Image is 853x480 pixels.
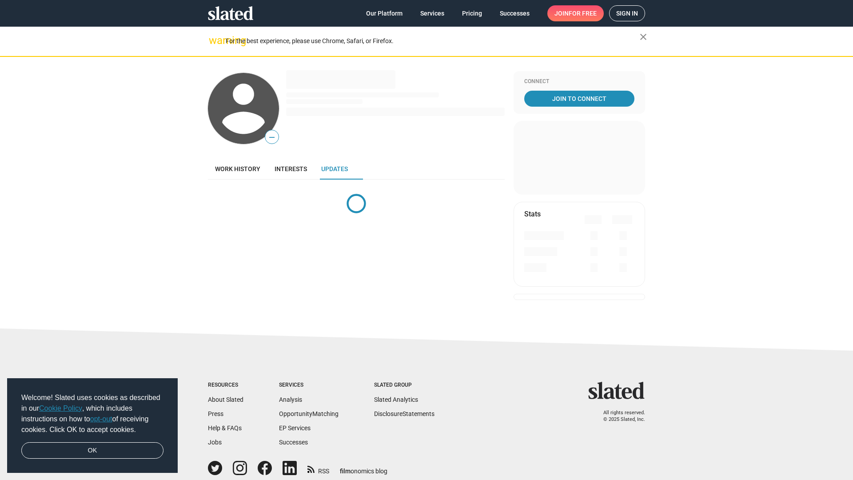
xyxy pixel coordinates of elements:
a: Services [413,5,451,21]
a: Work history [208,158,267,180]
a: OpportunityMatching [279,410,339,417]
a: opt-out [90,415,112,423]
span: — [265,132,279,143]
a: Sign in [609,5,645,21]
a: Press [208,410,223,417]
a: Interests [267,158,314,180]
span: Updates [321,165,348,172]
mat-icon: warning [209,35,219,46]
span: Work history [215,165,260,172]
a: dismiss cookie message [21,442,163,459]
a: Pricing [455,5,489,21]
div: Slated Group [374,382,434,389]
span: film [340,468,351,475]
a: Slated Analytics [374,396,418,403]
a: RSS [307,462,329,476]
a: filmonomics blog [340,460,387,476]
a: DisclosureStatements [374,410,434,417]
span: Pricing [462,5,482,21]
a: Updates [314,158,355,180]
span: Interests [275,165,307,172]
span: Successes [500,5,530,21]
div: Resources [208,382,243,389]
a: EP Services [279,424,311,432]
a: Cookie Policy [39,404,82,412]
a: Successes [493,5,537,21]
div: Services [279,382,339,389]
p: All rights reserved. © 2025 Slated, Inc. [594,410,645,423]
span: Join To Connect [526,91,633,107]
a: Jobs [208,439,222,446]
span: Welcome! Slated uses cookies as described in our , which includes instructions on how to of recei... [21,392,163,435]
span: Join [554,5,597,21]
a: Successes [279,439,308,446]
div: cookieconsent [7,378,178,473]
a: Our Platform [359,5,410,21]
a: Joinfor free [547,5,604,21]
mat-card-title: Stats [524,209,541,219]
span: Our Platform [366,5,403,21]
span: for free [569,5,597,21]
span: Services [420,5,444,21]
mat-icon: close [638,32,649,42]
span: Sign in [616,6,638,21]
a: Join To Connect [524,91,634,107]
div: Connect [524,78,634,85]
a: About Slated [208,396,243,403]
a: Help & FAQs [208,424,242,432]
div: For the best experience, please use Chrome, Safari, or Firefox. [226,35,640,47]
a: Analysis [279,396,302,403]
